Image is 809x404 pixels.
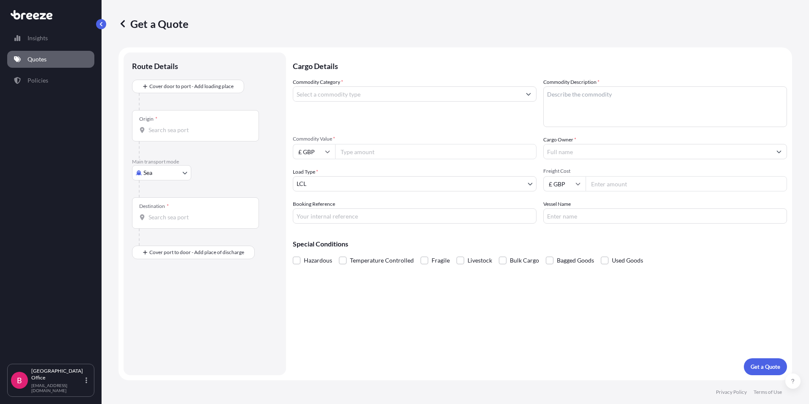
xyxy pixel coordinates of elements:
span: Livestock [468,254,492,267]
input: Origin [149,126,248,134]
p: Get a Quote [118,17,188,30]
label: Vessel Name [543,200,571,208]
span: Sea [143,169,152,177]
span: Bulk Cargo [510,254,539,267]
p: Special Conditions [293,241,787,247]
input: Select a commodity type [293,86,521,102]
input: Enter amount [586,176,787,191]
a: Policies [7,72,94,89]
p: Main transport mode [132,158,278,165]
span: Load Type [293,168,318,176]
span: Cover port to door - Add place of discharge [149,248,244,257]
button: Cover port to door - Add place of discharge [132,246,255,259]
label: Booking Reference [293,200,335,208]
input: Your internal reference [293,208,537,224]
input: Full name [544,144,771,159]
button: Select transport [132,165,191,180]
p: Route Details [132,61,178,71]
input: Enter name [543,208,787,224]
button: LCL [293,176,537,191]
a: Quotes [7,51,94,68]
p: Insights [28,34,48,42]
div: Origin [139,116,157,122]
a: Privacy Policy [716,389,747,396]
label: Commodity Category [293,78,343,86]
button: Get a Quote [744,358,787,375]
p: Policies [28,76,48,85]
a: Terms of Use [754,389,782,396]
span: Freight Cost [543,168,787,174]
button: Show suggestions [771,144,787,159]
label: Cargo Owner [543,136,576,144]
span: Fragile [432,254,450,267]
span: B [17,376,22,385]
label: Commodity Description [543,78,600,86]
button: Cover door to port - Add loading place [132,80,244,93]
button: Show suggestions [521,86,536,102]
p: [EMAIL_ADDRESS][DOMAIN_NAME] [31,383,84,393]
input: Type amount [335,144,537,159]
a: Insights [7,30,94,47]
p: Get a Quote [751,362,780,371]
span: Commodity Value [293,136,537,142]
span: Cover door to port - Add loading place [149,82,234,91]
input: Destination [149,213,248,221]
div: Destination [139,203,169,210]
p: [GEOGRAPHIC_DATA] Office [31,368,84,381]
span: Hazardous [304,254,332,267]
span: Bagged Goods [557,254,594,267]
p: Quotes [28,55,47,64]
p: Cargo Details [293,53,787,78]
span: Temperature Controlled [350,254,414,267]
span: LCL [297,180,306,188]
span: Used Goods [612,254,643,267]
